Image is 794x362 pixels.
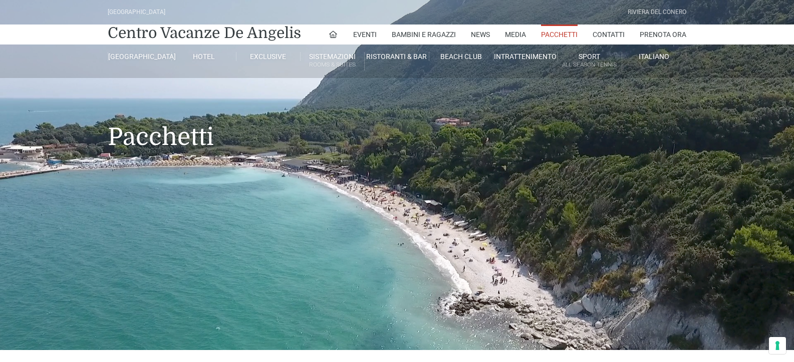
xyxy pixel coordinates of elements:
small: All Season Tennis [558,60,621,69]
div: [GEOGRAPHIC_DATA] [108,7,165,17]
a: News [471,24,490,44]
a: Contatti [593,24,625,44]
a: Beach Club [429,52,493,61]
a: Hotel [172,52,236,61]
a: SistemazioniRooms & Suites [301,52,365,70]
a: Bambini e Ragazzi [392,24,456,44]
a: SportAll Season Tennis [558,52,622,70]
a: Italiano [622,52,686,61]
a: Intrattenimento [493,52,558,61]
a: [GEOGRAPHIC_DATA] [108,52,172,61]
a: Eventi [353,24,377,44]
span: Italiano [639,52,669,60]
a: Pacchetti [541,24,578,44]
a: Prenota Ora [640,24,686,44]
a: Media [505,24,526,44]
h1: Pacchetti [108,78,686,166]
a: Centro Vacanze De Angelis [108,23,301,43]
a: Exclusive [236,52,301,61]
button: Le tue preferenze relative al consenso per le tecnologie di tracciamento [769,337,786,354]
a: Ristoranti & Bar [365,52,429,61]
div: Riviera Del Conero [628,7,686,17]
small: Rooms & Suites [301,60,364,69]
